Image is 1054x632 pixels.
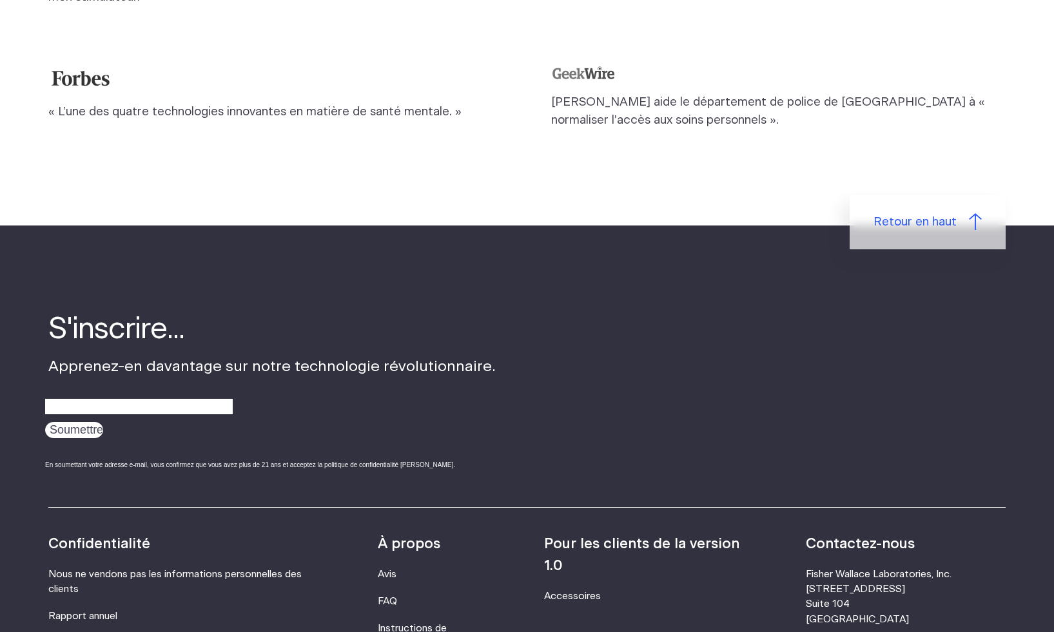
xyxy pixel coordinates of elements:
font: « L’une des quatre technologies innovantes en matière de santé mentale. » [48,106,462,118]
font: Pour les clients de la version 1.0 [544,537,739,572]
a: Accessoires [544,591,601,601]
font: En soumettant votre adresse e-mail, vous confirmez que vous avez plus de 21 ans et acceptez la po... [45,461,455,468]
font: Fisher Wallace Laboratories, Inc. [806,570,952,579]
a: FAQ [378,597,397,606]
font: Confidentialité [48,537,150,551]
a: Avis [378,570,396,579]
a: Retour en haut [850,195,1006,249]
font: Suite 104 [806,599,850,609]
font: Retour en haut [873,216,957,228]
input: Soumettre [45,422,103,438]
a: Rapport annuel [48,611,117,621]
font: [PERSON_NAME] aide le département de police de [GEOGRAPHIC_DATA] à « normaliser l’accès aux soins... [551,96,985,126]
font: Apprenez-en davantage sur notre technologie révolutionnaire. [48,359,496,374]
font: [STREET_ADDRESS] [806,584,905,594]
font: À propos [378,537,440,551]
font: Contactez-nous [806,537,915,551]
font: [GEOGRAPHIC_DATA] [806,615,909,624]
font: S'inscrire... [48,314,184,344]
a: Nous ne vendons pas les informations personnelles des clients [48,570,302,594]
